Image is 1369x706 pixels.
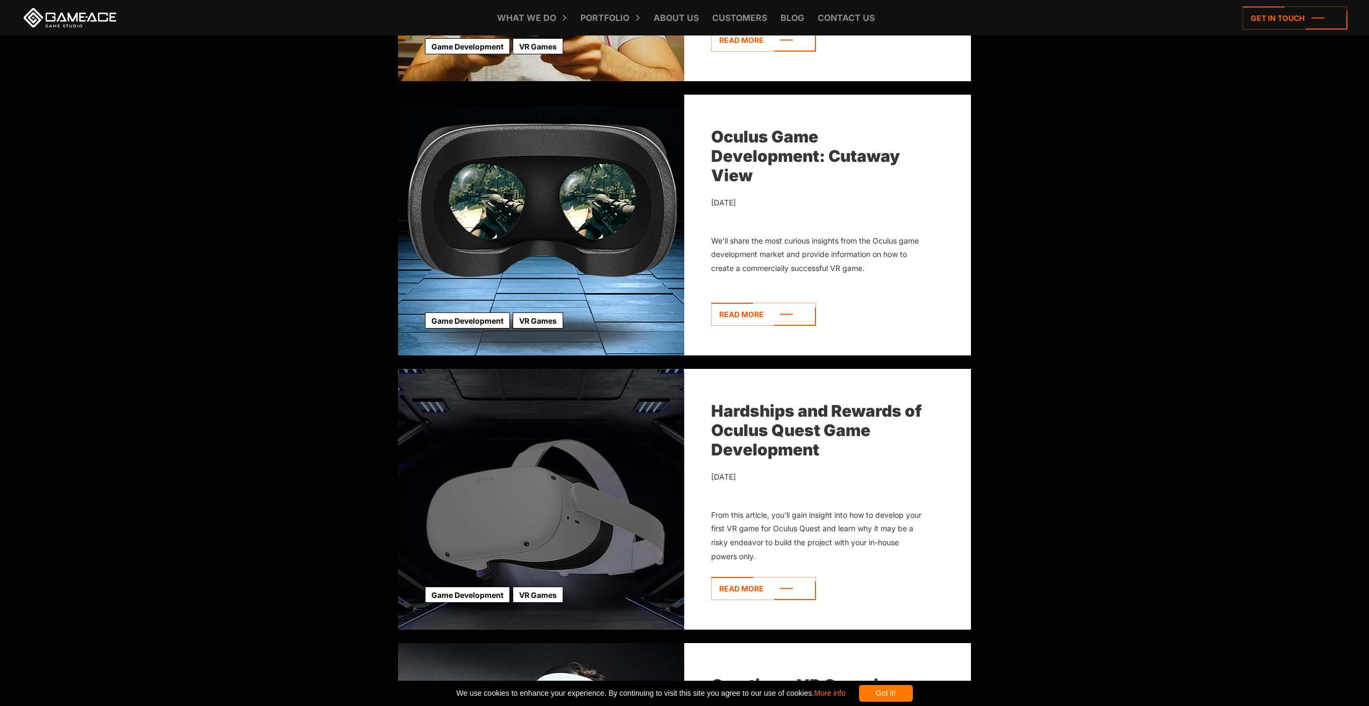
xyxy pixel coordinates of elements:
[425,312,510,329] a: Game Development
[711,303,816,326] a: Read more
[456,685,845,702] span: We use cookies to enhance your experience. By continuing to visit this site you agree to our use ...
[513,587,563,603] a: VR Games
[814,689,845,697] a: More info
[711,196,923,210] div: [DATE]
[711,401,922,459] a: Hardships and Rewards of Oculus Quest Game Development
[425,38,510,54] a: Game Development
[711,127,900,185] a: Oculus Game Development: Cutaway View
[513,38,563,54] a: VR Games
[711,470,923,484] div: [DATE]
[711,508,923,563] div: From this article, you’ll gain insight into how to develop your first VR game for Oculus Quest an...
[1243,6,1347,30] a: Get in touch
[425,587,510,603] a: Game Development
[711,28,816,52] a: Read more
[398,95,684,355] img: Oculus Game Development: Cutaway View
[711,577,816,600] a: Read more
[859,685,913,702] div: Got it!
[398,369,684,630] img: Hardships and Rewards of Oculus Quest Game Development
[513,312,563,329] a: VR Games
[711,234,923,275] div: We’ll share the most curious insights from the Oculus game development market and provide informa...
